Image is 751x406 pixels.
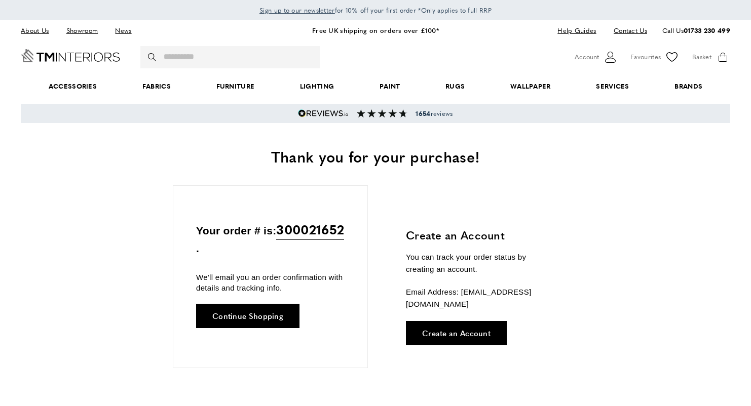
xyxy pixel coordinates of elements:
button: Search [148,46,158,68]
p: We'll email you an order confirmation with details and tracking info. [196,272,345,293]
a: Furniture [194,71,277,102]
a: Free UK shipping on orders over £100* [312,25,439,35]
span: Accessories [26,71,120,102]
a: Favourites [630,50,680,65]
span: Continue Shopping [212,312,283,319]
p: You can track your order status by creating an account. [406,251,555,275]
a: Continue Shopping [196,304,299,328]
strong: 1654 [416,109,430,118]
span: Sign up to our newsletter [259,6,335,15]
a: Rugs [423,71,487,102]
a: Wallpaper [487,71,573,102]
span: Thank you for your purchase! [271,145,480,167]
a: Sign up to our newsletter [259,5,335,15]
span: for 10% off your first order *Only applies to full RRP [259,6,492,15]
a: Services [574,71,652,102]
button: Customer Account [575,50,618,65]
img: Reviews section [357,109,407,117]
a: About Us [21,24,56,37]
a: News [107,24,139,37]
h3: Create an Account [406,227,555,243]
a: Go to Home page [21,49,120,62]
a: Fabrics [120,71,194,102]
a: Help Guides [550,24,604,37]
span: Create an Account [422,329,491,337]
a: 01733 230 499 [684,25,730,35]
span: reviews [416,109,453,117]
a: Create an Account [406,321,507,345]
a: Paint [357,71,423,102]
a: Contact Us [606,24,647,37]
span: 300021652 [276,219,344,240]
a: Brands [652,71,725,102]
p: Call Us [662,25,730,36]
p: Email Address: [EMAIL_ADDRESS][DOMAIN_NAME] [406,286,555,310]
img: Reviews.io 5 stars [298,109,349,117]
a: Lighting [277,71,357,102]
span: Account [575,52,599,62]
p: Your order # is: . [196,219,345,257]
a: Showroom [59,24,105,37]
span: Favourites [630,52,661,62]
